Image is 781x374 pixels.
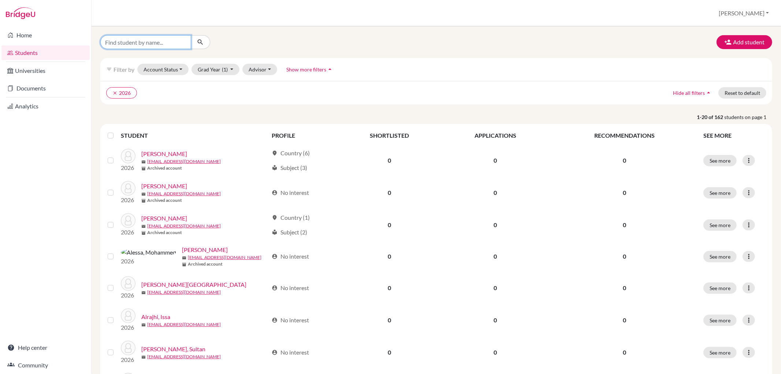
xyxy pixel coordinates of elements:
i: arrow_drop_up [705,89,712,96]
td: 0 [338,304,441,336]
span: mail [141,160,146,164]
span: location_on [272,215,278,221]
span: account_circle [272,253,278,259]
th: SHORTLISTED [338,127,441,144]
td: 0 [441,177,550,209]
button: See more [703,251,737,262]
img: Alrajhi, Issa [121,308,135,323]
input: Find student by name... [100,35,191,49]
button: clear2026 [106,87,137,99]
span: students on page 1 [724,113,772,121]
th: APPLICATIONS [441,127,550,144]
span: account_circle [272,190,278,196]
span: mail [182,256,186,260]
span: location_on [272,150,278,156]
span: Filter by [114,66,134,73]
button: Advisor [242,64,277,75]
a: [EMAIL_ADDRESS][DOMAIN_NAME] [147,289,221,296]
button: Reset to default [718,87,766,99]
span: mail [141,192,146,196]
a: [EMAIL_ADDRESS][DOMAIN_NAME] [147,321,221,328]
p: 0 [554,316,695,325]
div: Subject (3) [272,163,307,172]
span: (1) [222,66,228,73]
button: Grad Year(1) [191,64,240,75]
button: See more [703,155,737,166]
img: Al Sebyani, Sultan [121,341,135,355]
p: 2026 [121,196,135,204]
p: 0 [554,252,695,261]
a: Documents [1,81,90,96]
img: Alessa, Mohammed [121,248,176,257]
td: 0 [441,209,550,241]
i: filter_list [106,66,112,72]
b: Archived account [147,197,182,204]
a: Analytics [1,99,90,114]
div: No interest [272,348,309,357]
span: account_circle [272,349,278,355]
td: 0 [338,144,441,177]
img: Al-Haidari, Lana [121,276,135,291]
img: Bridge-U [6,7,35,19]
p: 2026 [121,291,135,300]
p: 0 [554,284,695,292]
span: account_circle [272,317,278,323]
button: [PERSON_NAME] [715,6,772,20]
td: 0 [338,177,441,209]
td: 0 [441,272,550,304]
a: [EMAIL_ADDRESS][DOMAIN_NAME] [147,223,221,229]
i: clear [112,90,118,96]
button: Show more filtersarrow_drop_up [280,64,340,75]
th: SEE MORE [699,127,769,144]
button: See more [703,219,737,231]
td: 0 [338,336,441,369]
td: 0 [441,144,550,177]
strong: 1-20 of 162 [697,113,724,121]
p: 0 [554,221,695,229]
button: Add student [717,35,772,49]
p: 2026 [121,228,135,237]
td: 0 [441,304,550,336]
a: [PERSON_NAME] [182,245,228,254]
th: STUDENT [121,127,267,144]
p: 2026 [121,355,135,364]
button: See more [703,187,737,199]
a: Home [1,28,90,42]
a: [PERSON_NAME], Sultan [141,345,205,353]
div: Subject (2) [272,228,307,237]
b: Archived account [188,261,223,267]
p: 2026 [121,257,176,266]
b: Archived account [147,229,182,236]
button: See more [703,347,737,358]
p: 2026 [121,163,135,172]
a: Alrajhi, Issa [141,312,170,321]
span: inventory_2 [141,231,146,235]
a: Community [1,358,90,373]
button: See more [703,282,737,294]
a: [PERSON_NAME][GEOGRAPHIC_DATA] [141,280,246,289]
div: No interest [272,316,309,325]
span: mail [141,224,146,229]
a: [PERSON_NAME] [141,149,187,158]
a: [PERSON_NAME] [141,182,187,190]
span: inventory_2 [141,199,146,203]
span: mail [141,290,146,295]
b: Archived account [147,165,182,171]
div: No interest [272,188,309,197]
span: local_library [272,165,278,171]
a: Students [1,45,90,60]
span: account_circle [272,285,278,291]
button: Hide all filtersarrow_drop_up [667,87,718,99]
a: Universities [1,63,90,78]
span: mail [141,355,146,359]
a: [PERSON_NAME] [141,214,187,223]
div: No interest [272,252,309,261]
p: 0 [554,348,695,357]
div: No interest [272,284,309,292]
span: Hide all filters [673,90,705,96]
td: 0 [338,209,441,241]
td: 0 [441,241,550,272]
a: [EMAIL_ADDRESS][DOMAIN_NAME] [147,158,221,165]
a: [EMAIL_ADDRESS][DOMAIN_NAME] [147,190,221,197]
p: 0 [554,188,695,197]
